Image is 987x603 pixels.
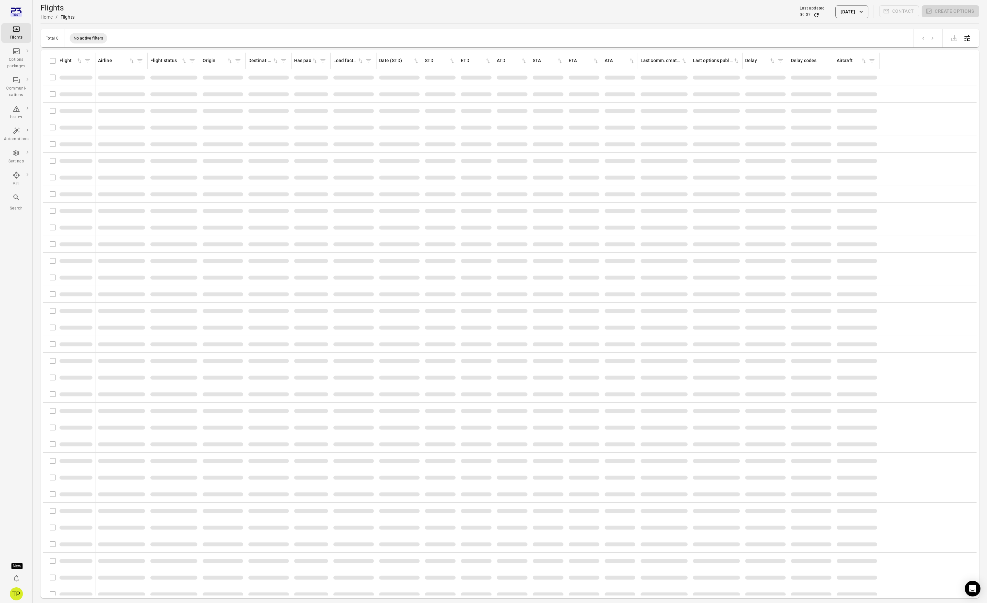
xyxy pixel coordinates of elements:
div: Sort by flight status in ascending order [150,57,187,64]
h1: Flights [41,3,75,13]
span: Please make a selection to create communications [879,5,919,18]
div: TP [10,587,23,600]
div: Search [4,205,28,212]
div: Total 0 [46,36,59,41]
span: Please make a selection to export [948,35,961,41]
div: Sort by has pax in ascending order [294,57,318,64]
div: Flights [4,34,28,41]
div: Sort by ATA in ascending order [605,57,635,64]
div: Sort by last options package published in ascending order [693,57,740,64]
span: Filter by flight status [187,56,197,66]
div: Sort by delay in ascending order [745,57,776,64]
button: Search [1,192,31,213]
div: Flights [60,14,75,20]
a: Home [41,14,53,20]
div: Sort by load factor in ascending order [333,57,364,64]
a: Communi-cations [1,74,31,100]
button: [DATE] [835,5,868,18]
div: 09:37 [800,12,811,18]
div: Communi-cations [4,85,28,98]
div: Open Intercom Messenger [965,581,980,596]
div: Sort by ATD in ascending order [497,57,527,64]
button: Refresh data [813,12,820,18]
a: Automations [1,125,31,144]
div: Sort by ETA in ascending order [569,57,599,64]
button: Tómas Páll Máté [7,585,25,603]
div: Sort by STD in ascending order [425,57,455,64]
span: Filter by aircraft [867,56,877,66]
li: / [56,13,58,21]
span: Filter by destination [279,56,289,66]
div: Sort by STA in ascending order [533,57,563,64]
nav: pagination navigation [919,34,937,42]
div: Settings [4,158,28,165]
a: Settings [1,147,31,167]
div: Last updated [800,5,825,12]
div: Tooltip anchor [11,563,23,569]
nav: Breadcrumbs [41,13,75,21]
div: Automations [4,136,28,142]
div: Sort by destination in ascending order [248,57,279,64]
span: Filter by delay [776,56,785,66]
a: Options packages [1,45,31,72]
div: Options packages [4,57,28,70]
a: Flights [1,23,31,43]
span: No active filters [70,35,108,42]
span: Filter by airline [135,56,145,66]
div: Issues [4,114,28,121]
button: Notifications [10,572,23,585]
div: API [4,180,28,187]
div: Sort by flight in ascending order [59,57,83,64]
span: Please make a selection to create an option package [922,5,979,18]
span: Filter by origin [233,56,243,66]
a: Issues [1,103,31,123]
div: Sort by airline in ascending order [98,57,135,64]
button: Open table configuration [961,32,974,45]
span: Filter by flight [83,56,92,66]
div: Sort by aircraft in ascending order [837,57,867,64]
div: Sort by last communication created in ascending order [641,57,687,64]
span: Filter by has pax [318,56,328,66]
div: Sort by date (STD) in ascending order [379,57,419,64]
div: Sort by origin in ascending order [203,57,233,64]
span: Filter by load factor [364,56,374,66]
div: Delay codes [791,57,831,64]
a: API [1,169,31,189]
div: Sort by ETD in ascending order [461,57,491,64]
